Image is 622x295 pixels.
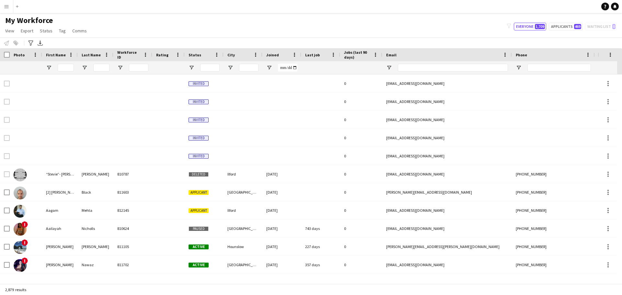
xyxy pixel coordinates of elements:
span: Comms [72,28,87,34]
div: 357 days [301,256,340,274]
div: 811603 [113,183,152,201]
div: [PERSON_NAME] [78,165,113,183]
div: [EMAIL_ADDRESS][DOMAIN_NAME] [382,147,512,165]
div: Mehta [78,201,113,219]
div: 0 [340,111,382,129]
span: Active [189,263,209,267]
button: Applicants469 [549,23,582,30]
span: Photo [14,52,25,57]
div: [PHONE_NUMBER] [512,238,595,255]
button: Open Filter Menu [82,65,87,71]
div: 0 [340,256,382,274]
a: Tag [56,27,68,35]
input: Row Selection is disabled for this row (unchecked) [4,99,10,105]
span: Invited [189,118,209,122]
div: [PHONE_NUMBER] [512,201,595,219]
div: 812145 [113,201,152,219]
div: [DATE] [262,274,301,292]
input: First Name Filter Input [58,64,74,72]
a: View [3,27,17,35]
div: [DATE] [262,220,301,237]
input: Email Filter Input [398,64,508,72]
div: 810787 [113,165,152,183]
div: [EMAIL_ADDRESS][DOMAIN_NAME] [382,93,512,110]
span: Status [189,52,201,57]
img: Aailayah Nicholls [14,223,27,236]
div: 810367 [113,274,152,292]
div: [GEOGRAPHIC_DATA] [224,220,262,237]
div: Ilford [224,165,262,183]
div: 0 [340,147,382,165]
span: First Name [46,52,66,57]
app-action-btn: Export XLSX [36,39,44,47]
input: Row Selection is disabled for this row (unchecked) [4,117,10,123]
img: “Stevie”- Marie Ansell [14,168,27,181]
button: Open Filter Menu [46,65,52,71]
span: Last Name [82,52,101,57]
div: 227 days [301,238,340,255]
a: Comms [70,27,89,35]
input: Phone Filter Input [527,64,591,72]
div: [DATE] [262,201,301,219]
div: [PHONE_NUMBER] [512,220,595,237]
div: 0 [340,274,382,292]
div: 0 [340,183,382,201]
div: [PHONE_NUMBER] [512,274,595,292]
div: [EMAIL_ADDRESS][DOMAIN_NAME] [382,111,512,129]
div: [GEOGRAPHIC_DATA] [224,183,262,201]
span: Applicant [189,190,209,195]
input: Row Selection is disabled for this row (unchecked) [4,153,10,159]
input: Last Name Filter Input [93,64,109,72]
div: Nawaz [78,256,113,274]
div: [EMAIL_ADDRESS][DOMAIN_NAME] [382,165,512,183]
span: Email [386,52,397,57]
div: [DATE] [262,165,301,183]
div: [PERSON_NAME] [42,238,78,255]
div: [PHONE_NUMBER] [512,256,595,274]
div: Nicholls [78,220,113,237]
div: 811105 [113,238,152,255]
div: [PERSON_NAME] [78,238,113,255]
div: [EMAIL_ADDRESS][DOMAIN_NAME] [382,201,512,219]
span: 1,709 [535,24,545,29]
span: Invited [189,136,209,141]
div: Ilford [224,201,262,219]
span: ! [21,239,28,246]
div: [PERSON_NAME][EMAIL_ADDRESS][PERSON_NAME][DOMAIN_NAME] [382,238,512,255]
span: View [5,28,14,34]
div: [EMAIL_ADDRESS][PERSON_NAME][DOMAIN_NAME] [382,274,512,292]
span: Export [21,28,33,34]
div: 811702 [113,256,152,274]
input: Status Filter Input [200,64,220,72]
img: [2] Bradley Black [14,187,27,199]
div: [EMAIL_ADDRESS][DOMAIN_NAME] [382,129,512,147]
div: Black [78,183,113,201]
div: 0 [340,129,382,147]
span: ! [21,257,28,264]
div: [PERSON_NAME][EMAIL_ADDRESS][DOMAIN_NAME] [382,183,512,201]
a: Status [37,27,55,35]
button: Everyone1,709 [514,23,546,30]
span: My Workforce [5,16,53,25]
span: Paused [189,226,209,231]
div: Aailayah [42,220,78,237]
span: Active [189,244,209,249]
span: Deleted [189,172,209,177]
button: Open Filter Menu [117,65,123,71]
div: [PERSON_NAME] [42,274,78,292]
input: Row Selection is disabled for this row (unchecked) [4,171,10,177]
button: Open Filter Menu [227,65,233,71]
span: ! [21,221,28,228]
span: Last job [305,52,320,57]
div: 0 [340,74,382,92]
div: 810624 [113,220,152,237]
input: Joined Filter Input [278,64,297,72]
button: Open Filter Menu [266,65,272,71]
button: Open Filter Menu [189,65,194,71]
span: Invited [189,154,209,159]
input: Row Selection is disabled for this row (unchecked) [4,81,10,86]
div: 0 [340,165,382,183]
span: Status [40,28,52,34]
a: Export [18,27,36,35]
div: 0 [340,93,382,110]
